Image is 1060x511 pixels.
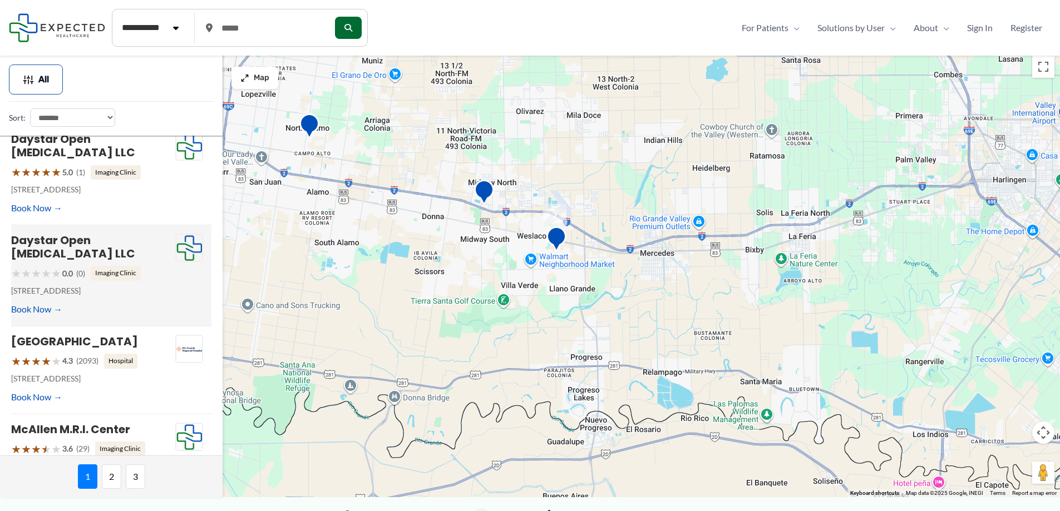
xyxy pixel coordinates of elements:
[31,351,41,371] span: ★
[76,354,98,368] span: (2093)
[95,441,145,456] span: Imaging Clinic
[1012,490,1057,496] a: Report a map error
[11,351,21,371] span: ★
[938,19,949,36] span: Menu Toggle
[21,263,31,284] span: ★
[62,266,73,281] span: 0.0
[41,263,51,284] span: ★
[204,49,228,73] div: 3
[62,354,73,368] span: 4.3
[906,490,983,496] span: Map data ©2025 Google, INEGI
[62,165,73,180] span: 5.0
[9,65,63,95] button: All
[299,113,319,142] div: Rio Grande Valley Mobile X-Rays
[76,441,90,456] span: (29)
[62,441,73,456] span: 3.6
[41,162,51,182] span: ★
[176,234,203,262] img: Expected Healthcare Logo
[11,232,135,261] a: Daystar Open [MEDICAL_DATA] LLC
[808,19,905,36] a: Solutions by UserMenu Toggle
[41,351,51,371] span: ★
[788,19,800,36] span: Menu Toggle
[21,351,31,371] span: ★
[31,439,41,459] span: ★
[1032,462,1054,484] button: Drag Pegman onto the map to open Street View
[11,182,175,197] p: [STREET_ADDRESS]
[76,165,85,180] span: (1)
[76,266,85,281] span: (0)
[51,162,61,182] span: ★
[733,19,808,36] a: For PatientsMenu Toggle
[11,284,175,298] p: [STREET_ADDRESS]
[9,13,105,42] img: Expected Healthcare Logo - side, dark font, small
[176,335,203,363] img: Rio Grande Regional Hospital
[967,19,993,36] span: Sign In
[38,76,49,83] span: All
[231,67,278,89] button: Map
[91,266,141,280] span: Imaging Clinic
[102,464,121,489] span: 2
[11,131,135,160] a: Daystar Open [MEDICAL_DATA] LLC
[817,19,885,36] span: Solutions by User
[51,439,61,459] span: ★
[1010,19,1042,36] span: Register
[905,19,958,36] a: AboutMenu Toggle
[176,133,203,161] img: Expected Healthcare Logo
[51,263,61,284] span: ★
[176,423,203,451] img: Expected Healthcare Logo
[11,439,21,459] span: ★
[9,111,26,125] label: Sort:
[11,389,62,405] a: Book Now
[474,180,494,208] div: Daystar Open MRI LLC
[78,464,97,489] span: 1
[41,439,51,459] span: ★
[11,162,21,182] span: ★
[958,19,1002,36] a: Sign In
[11,371,175,386] p: [STREET_ADDRESS]
[11,421,130,437] a: McAllen M.R.I. Center
[11,334,138,349] a: [GEOGRAPHIC_DATA]
[543,204,566,227] div: 2
[1032,421,1054,444] button: Map camera controls
[850,489,899,497] button: Keyboard shortcuts
[1002,19,1051,36] a: Register
[31,263,41,284] span: ★
[11,200,62,216] a: Book Now
[21,439,31,459] span: ★
[31,162,41,182] span: ★
[126,464,145,489] span: 3
[104,354,137,368] span: Hospital
[990,490,1005,496] a: Terms (opens in new tab)
[1032,56,1054,78] button: Toggle fullscreen view
[742,19,788,36] span: For Patients
[91,165,141,180] span: Imaging Clinic
[11,301,62,317] a: Book Now
[254,73,269,83] span: Map
[11,263,21,284] span: ★
[23,74,34,85] img: Filter
[885,19,896,36] span: Menu Toggle
[240,73,249,82] img: Maximize
[914,19,938,36] span: About
[546,226,566,255] div: Doctors Hospital At Renaissance Imaging
[21,162,31,182] span: ★
[51,351,61,371] span: ★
